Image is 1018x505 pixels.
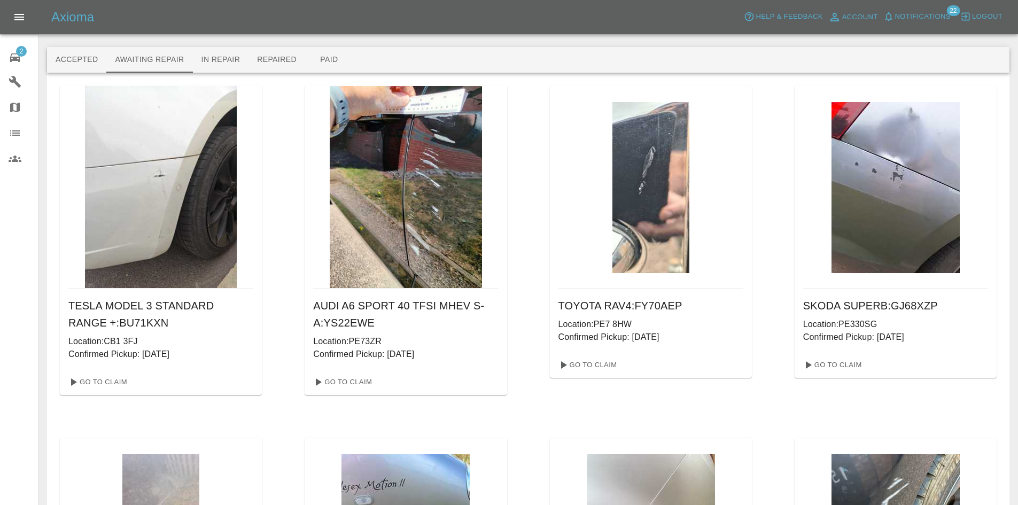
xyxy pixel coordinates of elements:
button: Paid [305,47,353,73]
p: Location: PE73ZR [313,335,498,348]
p: Confirmed Pickup: [DATE] [558,331,743,344]
p: Location: PE330SG [803,318,988,331]
a: Go To Claim [64,374,130,391]
button: Repaired [248,47,305,73]
button: Logout [958,9,1005,25]
p: Location: CB1 3FJ [68,335,253,348]
button: Awaiting Repair [106,47,192,73]
button: Accepted [47,47,106,73]
button: Notifications [881,9,953,25]
h6: TOYOTA RAV4 : FY70AEP [558,297,743,314]
a: Go To Claim [554,356,620,374]
a: Account [826,9,881,26]
p: Location: PE7 8HW [558,318,743,331]
span: Logout [972,11,1003,23]
button: In Repair [193,47,249,73]
span: Help & Feedback [756,11,822,23]
span: 2 [16,46,27,57]
a: Go To Claim [309,374,375,391]
h6: TESLA MODEL 3 STANDARD RANGE + : BU71KXN [68,297,253,331]
p: Confirmed Pickup: [DATE] [803,331,988,344]
h6: AUDI A6 SPORT 40 TFSI MHEV S-A : YS22EWE [313,297,498,331]
button: Open drawer [6,4,32,30]
span: Account [842,11,878,24]
p: Confirmed Pickup: [DATE] [313,348,498,361]
p: Confirmed Pickup: [DATE] [68,348,253,361]
h6: SKODA SUPERB : GJ68XZP [803,297,988,314]
span: Notifications [895,11,951,23]
span: 22 [946,5,960,16]
a: Go To Claim [799,356,865,374]
h5: Axioma [51,9,94,26]
button: Help & Feedback [741,9,825,25]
